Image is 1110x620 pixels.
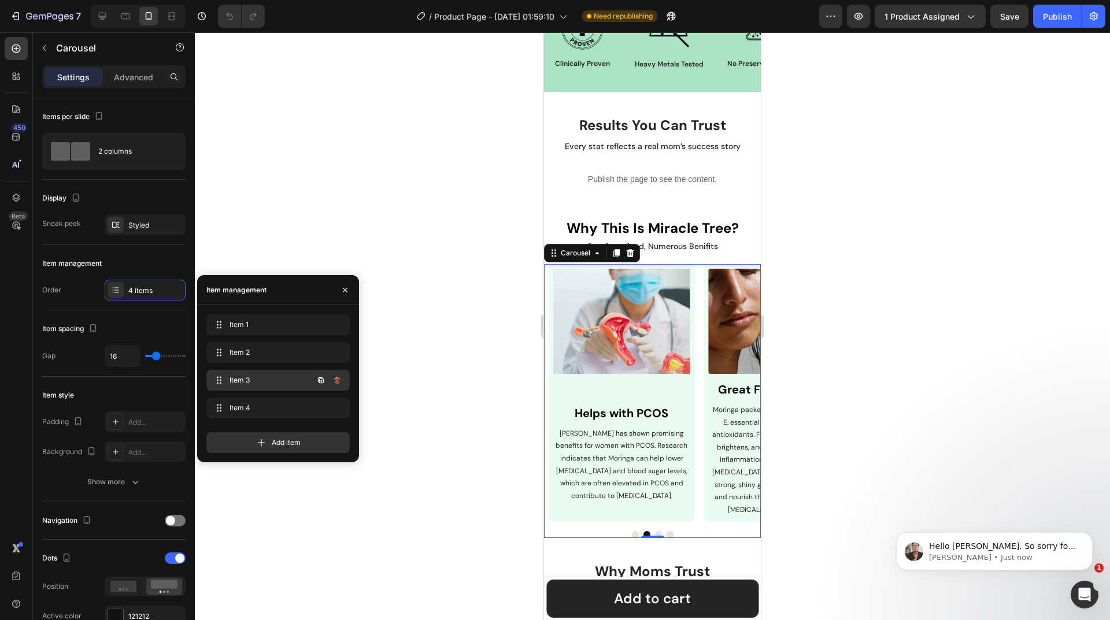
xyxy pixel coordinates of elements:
img: image_demo.jpg [9,236,146,341]
button: Dot [123,499,129,506]
span: Item 4 [230,403,322,413]
div: Item style [42,390,74,400]
button: Save [990,5,1028,28]
h2: Great For Skin & Hair [165,348,302,366]
button: Dot [88,499,95,506]
span: Need republishing [594,11,653,21]
input: Auto [105,346,140,366]
div: Display [42,191,83,206]
p: Moringa packed with vitamins A, C, and E, essential minerals, and over 40 antioxidants. For skin,... [166,372,301,484]
div: Styled [128,220,183,231]
button: Publish [1033,5,1082,28]
p: Advanced [114,71,153,83]
iframe: Intercom notifications message [879,508,1110,589]
div: Item management [42,258,102,269]
span: Save [1000,12,1019,21]
div: Background [42,444,98,460]
span: Item 3 [230,375,295,385]
button: Show more [42,472,186,492]
span: Item 2 [230,347,322,358]
button: 1 product assigned [875,5,986,28]
p: Every stat reflects a real mom’s success story [1,107,216,121]
p: [PERSON_NAME] has shown promising benefits for women with PCOS. Research indicates that Moringa c... [10,395,145,470]
div: Add... [128,417,183,428]
button: Dot [99,499,106,506]
span: Item 1 [230,320,322,330]
p: One Superfood, Numerous Benifits [1,207,216,221]
iframe: Intercom live chat [1071,581,1098,608]
p: Settings [57,71,90,83]
div: Items per slide [42,109,106,125]
h2: Helps with PCOS [9,372,146,389]
span: 1 product assigned [885,10,960,23]
span: / [429,10,432,23]
div: Add... [128,447,183,458]
iframe: To enrich screen reader interactions, please activate Accessibility in Grammarly extension settings [544,32,761,620]
button: Dot [111,499,118,506]
span: Product Page - [DATE] 01:59:10 [434,10,554,23]
div: Gap [42,351,55,361]
button: 7 [5,5,86,28]
p: 7 [76,9,81,23]
div: Beta [9,211,28,221]
div: Publish [1043,10,1072,23]
p: Carousel [56,41,154,55]
div: Sneak peek [42,218,81,229]
span: Add item [272,437,301,448]
img: image_demo.jpg [165,236,302,341]
div: 4 items [128,285,183,296]
div: Show more [87,476,141,488]
div: Carousel [14,216,49,226]
div: Dots [42,551,73,566]
div: Undo/Redo [218,5,265,28]
span: 1 [1094,563,1104,573]
div: Position [42,581,68,592]
div: Item management [206,285,267,295]
p: No Preservatives [183,25,240,38]
div: 2 columns [98,138,169,165]
div: 450 [11,123,28,132]
div: Padding [42,414,85,430]
div: Order [42,285,61,295]
div: Navigation [42,513,94,529]
div: Item spacing [42,321,100,337]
